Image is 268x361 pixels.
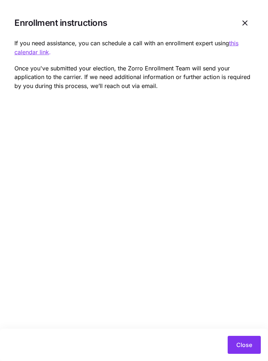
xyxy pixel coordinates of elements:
[228,336,261,354] button: Close
[49,48,51,56] a: .
[236,341,252,349] span: Close
[14,40,238,56] a: this calendar link
[14,64,254,91] p: Once you've submitted your election, the Zorro Enrollment Team will send your application to the ...
[14,39,254,57] p: If you need assistance, you can schedule a call with an enrollment expert using
[14,17,231,28] h1: Enrollment instructions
